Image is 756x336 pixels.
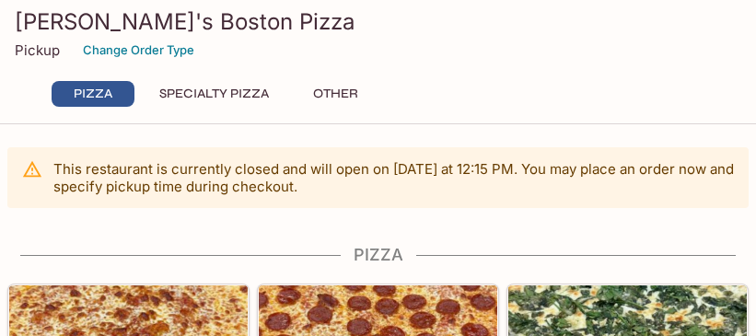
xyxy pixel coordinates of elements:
[15,41,60,59] p: Pickup
[52,81,134,107] button: Pizza
[53,160,734,195] p: This restaurant is currently closed and will open on [DATE] at 12:15 PM . You may place an order ...
[15,7,741,36] h3: [PERSON_NAME]'s Boston Pizza
[75,36,203,64] button: Change Order Type
[294,81,377,107] button: Other
[7,245,749,265] h4: Pizza
[149,81,279,107] button: Specialty Pizza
